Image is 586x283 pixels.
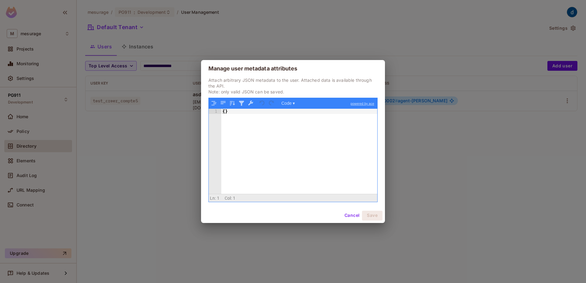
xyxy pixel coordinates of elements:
[219,99,227,107] button: Compact JSON data, remove all whitespaces (Ctrl+Shift+I)
[258,99,266,107] button: Undo last action (Ctrl+Z)
[217,196,219,201] span: 1
[348,98,377,109] a: powered by ace
[238,99,245,107] button: Filter, sort, or transform contents
[209,109,221,114] div: 1
[225,196,232,201] span: Col:
[208,77,378,95] p: Attach arbitrary JSON metadata to the user. Attached data is available through the API. Note: onl...
[233,196,235,201] span: 1
[228,99,236,107] button: Sort contents
[210,196,216,201] span: Ln:
[210,99,218,107] button: Format JSON data, with proper indentation and line feeds (Ctrl+I)
[268,99,276,107] button: Redo (Ctrl+Shift+Z)
[201,60,385,77] h2: Manage user metadata attributes
[247,99,255,107] button: Repair JSON: fix quotes and escape characters, remove comments and JSONP notation, turn JavaScrip...
[342,211,362,221] button: Cancel
[279,99,297,107] button: Code ▾
[362,211,382,221] button: Save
